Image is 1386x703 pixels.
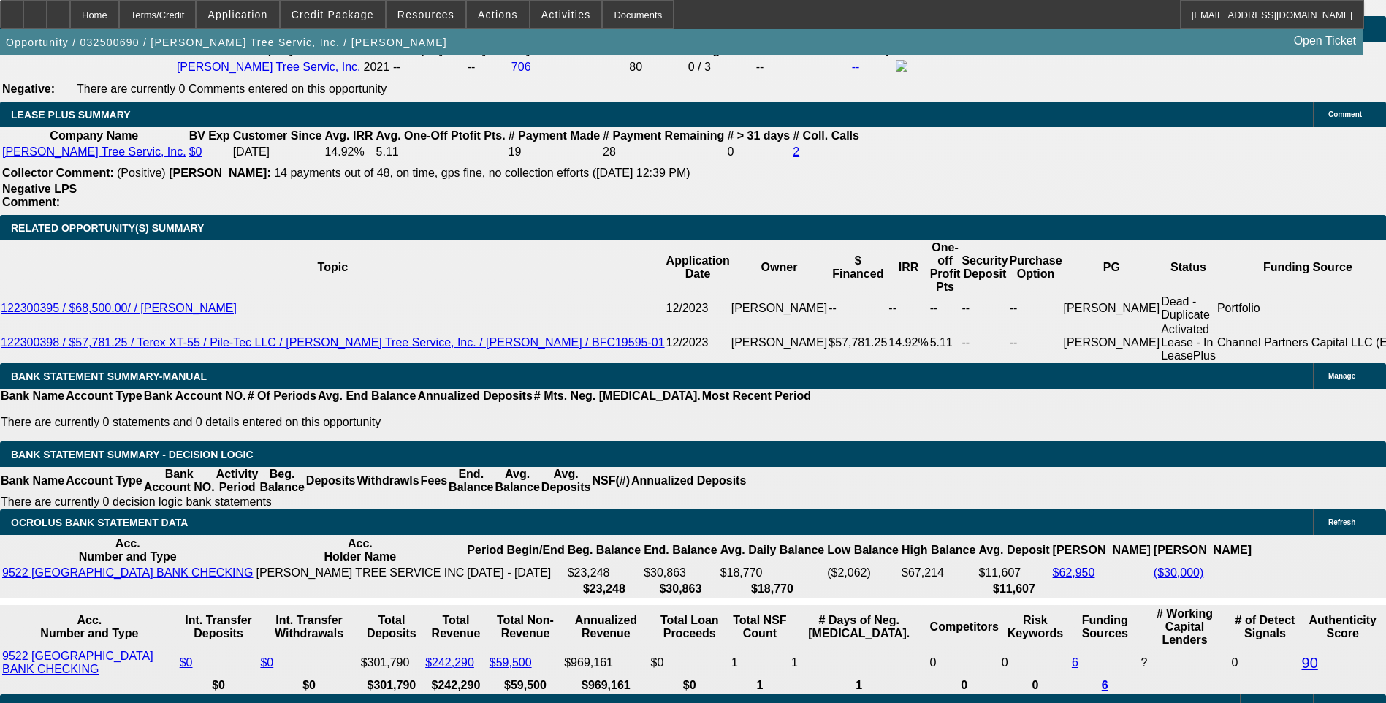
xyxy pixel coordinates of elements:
th: $969,161 [563,678,648,693]
span: Activities [541,9,591,20]
td: 19 [508,145,601,159]
th: # of Detect Signals [1230,607,1299,647]
div: 0 / 3 [688,61,753,74]
a: [PERSON_NAME] Tree Servic, Inc. [177,61,361,73]
a: [PERSON_NAME] Tree Servic, Inc. [2,145,186,158]
a: -- [852,61,860,73]
td: [DATE] - [DATE] [466,566,565,580]
th: $0 [179,678,259,693]
th: Sum of the Total NSF Count and Total Overdraft Fee Count from Ocrolus [731,607,789,647]
td: Dead - Duplicate [1160,294,1216,322]
td: $0 [650,649,729,677]
td: -- [828,294,888,322]
td: ($2,062) [826,566,899,580]
th: Total Deposits [360,607,423,647]
td: 0 [929,649,999,677]
td: 5.11 [376,145,506,159]
th: $0 [650,678,729,693]
td: -- [467,59,509,75]
button: Activities [530,1,602,28]
b: Negative LPS Comment: [2,183,77,208]
span: Manage [1328,372,1355,380]
td: -- [961,322,1008,363]
span: Bank Statement Summary - Decision Logic [11,449,254,460]
div: $969,161 [564,656,647,669]
td: $23,248 [567,566,641,580]
th: Acc. Number and Type [1,536,254,564]
td: 28 [602,145,725,159]
td: 2021 [363,59,391,75]
th: $ Financed [828,240,888,294]
a: 706 [511,61,531,73]
th: $301,790 [360,678,423,693]
a: $0 [260,656,273,669]
span: Opportunity / 032500690 / [PERSON_NAME] Tree Servic, Inc. / [PERSON_NAME] [6,37,447,48]
a: $62,950 [1053,566,1095,579]
b: Negative: [2,83,55,95]
th: Most Recent Period [701,389,812,403]
span: OCROLUS BANK STATEMENT DATA [11,517,188,528]
span: Refresh [1328,518,1355,526]
span: Comment [1328,110,1362,118]
th: Total Loan Proceeds [650,607,729,647]
th: Funding Sources [1071,607,1139,647]
td: -- [1009,294,1063,322]
th: $30,863 [643,582,717,596]
th: Owner [731,240,829,294]
a: 122300398 / $57,781.25 / Terex XT-55 / Pile-Tec LLC / [PERSON_NAME] Tree Service, Inc. / [PERSON_... [1,336,665,349]
td: $67,214 [901,566,976,580]
a: Open Ticket [1288,28,1362,53]
b: Customer Since [233,129,322,142]
button: Resources [387,1,465,28]
td: 12/2023 [666,294,731,322]
td: 1 [791,649,928,677]
th: One-off Profit Pts [929,240,962,294]
th: Authenticity Score [1301,607,1385,647]
b: Collector Comment: [2,167,114,179]
b: [PERSON_NAME]: [169,167,271,179]
a: $0 [189,145,202,158]
th: Deposits [305,467,357,495]
th: Competitors [929,607,999,647]
button: Application [197,1,278,28]
th: # Days of Neg. [MEDICAL_DATA]. [791,607,928,647]
td: -- [888,294,929,322]
b: Avg. One-Off Ptofit Pts. [376,129,506,142]
th: Beg. Balance [259,467,305,495]
span: Actions [478,9,518,20]
td: [PERSON_NAME] [731,322,829,363]
th: Total Non-Revenue [489,607,562,647]
td: 12/2023 [666,322,731,363]
a: 90 [1302,655,1318,671]
a: $0 [180,656,193,669]
th: Status [1160,240,1216,294]
a: 6 [1102,679,1108,691]
th: Activity Period [216,467,259,495]
th: Acc. Holder Name [256,536,465,564]
th: # Of Periods [247,389,317,403]
th: Avg. Deposits [541,467,592,495]
td: $57,781.25 [828,322,888,363]
th: High Balance [901,536,976,564]
th: 1 [791,678,928,693]
b: # Payment Remaining [603,129,724,142]
th: $0 [259,678,358,693]
th: 1 [731,678,789,693]
th: Period Begin/End [466,536,565,564]
div: 80 [629,61,685,74]
td: [PERSON_NAME] [1063,322,1161,363]
button: Credit Package [281,1,385,28]
th: Int. Transfer Deposits [179,607,259,647]
td: 0 [1001,649,1070,677]
img: facebook-icon.png [896,60,907,72]
th: Annualized Revenue [563,607,648,647]
th: $59,500 [489,678,562,693]
span: Credit Package [292,9,374,20]
th: $242,290 [424,678,487,693]
td: $18,770 [720,566,826,580]
td: -- [1009,322,1063,363]
span: Application [207,9,267,20]
th: Low Balance [826,536,899,564]
th: Withdrawls [356,467,419,495]
th: # Mts. Neg. [MEDICAL_DATA]. [533,389,701,403]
